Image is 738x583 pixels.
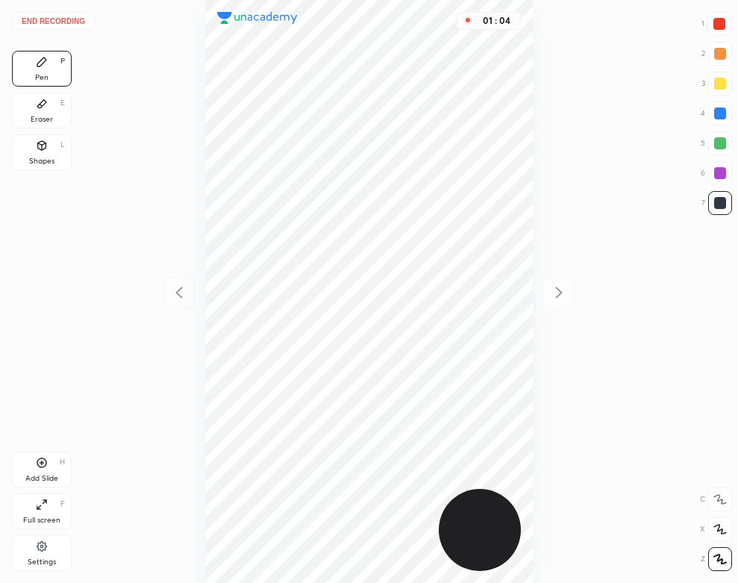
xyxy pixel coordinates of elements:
div: 5 [701,131,732,155]
div: P [60,57,65,65]
div: X [700,517,732,541]
div: Full screen [23,517,60,524]
div: 3 [701,72,732,96]
div: L [60,141,65,149]
div: 2 [701,42,732,66]
div: 01 : 04 [478,16,514,26]
div: 6 [701,161,732,185]
div: Eraser [31,116,53,123]
div: F [60,500,65,508]
div: 1 [701,12,731,36]
div: H [60,458,65,466]
div: Pen [35,74,49,81]
div: E [60,99,65,107]
div: Settings [28,558,56,566]
img: logo.38c385cc.svg [217,12,298,24]
div: 4 [701,102,732,125]
div: Shapes [29,158,54,165]
div: C [700,487,732,511]
div: Z [701,547,732,571]
button: End recording [12,12,95,30]
div: Add Slide [25,475,58,482]
div: 7 [701,191,732,215]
